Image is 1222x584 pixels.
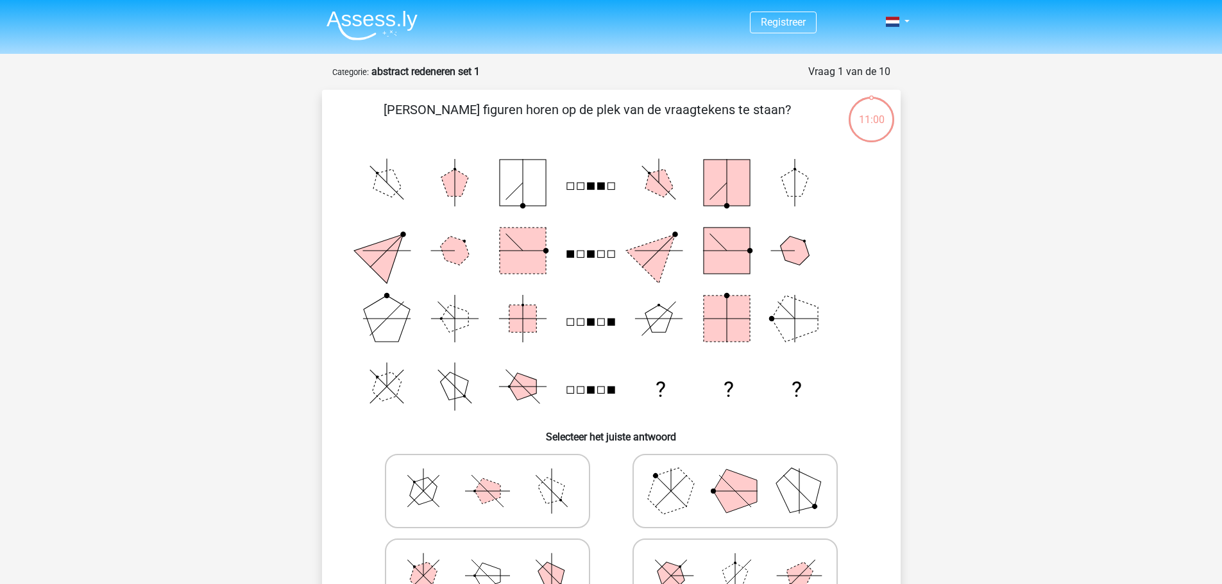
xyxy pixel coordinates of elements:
text: ? [723,377,733,402]
text: ? [655,377,665,402]
div: 11:00 [847,96,895,128]
div: Vraag 1 van de 10 [808,64,890,79]
img: Assessly [327,10,418,40]
small: Categorie: [332,67,369,77]
h6: Selecteer het juiste antwoord [343,421,880,443]
strong: abstract redeneren set 1 [371,65,480,78]
a: Registreer [761,16,806,28]
p: [PERSON_NAME] figuren horen op de plek van de vraagtekens te staan? [343,100,832,138]
text: ? [792,377,802,402]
